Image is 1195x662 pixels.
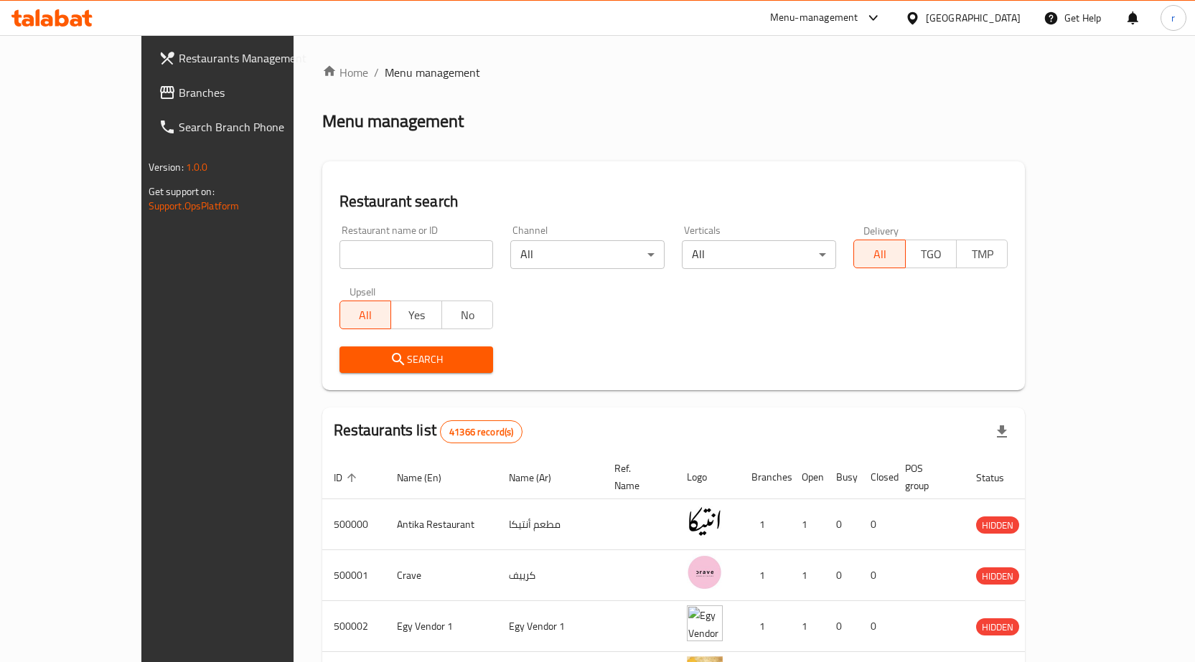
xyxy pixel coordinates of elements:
[614,460,658,494] span: Ref. Name
[825,550,859,601] td: 0
[675,455,740,499] th: Logo
[322,601,385,652] td: 500002
[859,601,894,652] td: 0
[351,351,482,369] span: Search
[397,469,460,486] span: Name (En)
[740,550,790,601] td: 1
[147,41,341,75] a: Restaurants Management
[976,517,1019,534] span: HIDDEN
[339,191,1008,212] h2: Restaurant search
[497,601,603,652] td: Egy Vendor 1
[790,550,825,601] td: 1
[497,550,603,601] td: كرييف
[339,301,391,329] button: All
[149,197,240,215] a: Support.OpsPlatform
[863,225,899,235] label: Delivery
[825,455,859,499] th: Busy
[956,240,1008,268] button: TMP
[687,554,723,590] img: Crave
[962,244,1002,265] span: TMP
[440,420,522,443] div: Total records count
[860,244,899,265] span: All
[510,240,665,269] div: All
[322,550,385,601] td: 500001
[825,499,859,550] td: 0
[790,499,825,550] td: 1
[790,601,825,652] td: 1
[385,499,497,550] td: Antika Restaurant
[149,158,184,176] span: Version:
[859,499,894,550] td: 0
[976,619,1019,635] span: HIDDEN
[390,301,442,329] button: Yes
[334,469,361,486] span: ID
[682,240,836,269] div: All
[740,455,790,499] th: Branches
[322,64,1026,81] nav: breadcrumb
[186,158,208,176] span: 1.0.0
[346,305,385,326] span: All
[322,499,385,550] td: 500000
[149,182,215,201] span: Get support on:
[374,64,379,81] li: /
[339,240,494,269] input: Search for restaurant name or ID..
[790,455,825,499] th: Open
[385,601,497,652] td: Egy Vendor 1
[912,244,951,265] span: TGO
[385,64,480,81] span: Menu management
[179,118,329,136] span: Search Branch Phone
[740,499,790,550] td: 1
[985,415,1019,449] div: Export file
[687,605,723,641] img: Egy Vendor 1
[147,110,341,144] a: Search Branch Phone
[322,110,464,133] h2: Menu management
[976,469,1023,486] span: Status
[509,469,570,486] span: Name (Ar)
[497,499,603,550] td: مطعم أنتيكا
[859,550,894,601] td: 0
[859,455,894,499] th: Closed
[179,84,329,101] span: Branches
[385,550,497,601] td: Crave
[448,305,487,326] span: No
[926,10,1021,26] div: [GEOGRAPHIC_DATA]
[339,346,494,373] button: Search
[687,503,723,539] img: Antika Restaurant
[976,568,1019,585] span: HIDDEN
[334,420,523,443] h2: Restaurants list
[350,286,376,296] label: Upsell
[770,9,858,27] div: Menu-management
[441,301,493,329] button: No
[853,240,905,268] button: All
[322,64,368,81] a: Home
[147,75,341,110] a: Branches
[179,49,329,67] span: Restaurants Management
[905,240,957,268] button: TGO
[740,601,790,652] td: 1
[825,601,859,652] td: 0
[397,305,436,326] span: Yes
[1171,10,1175,26] span: r
[441,425,522,439] span: 41366 record(s)
[976,618,1019,635] div: HIDDEN
[905,460,947,494] span: POS group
